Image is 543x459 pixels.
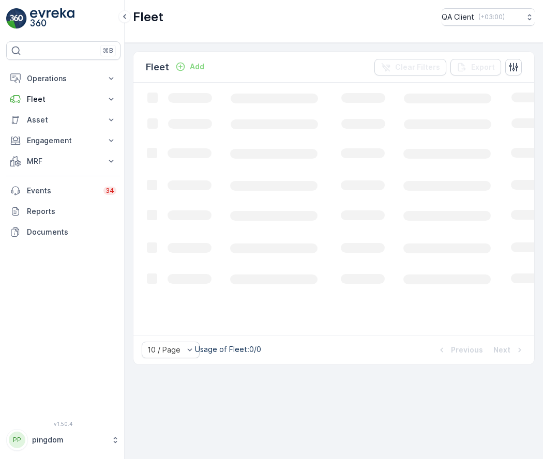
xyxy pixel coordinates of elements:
[6,151,120,172] button: MRF
[6,201,120,222] a: Reports
[6,222,120,242] a: Documents
[133,9,163,25] p: Fleet
[6,130,120,151] button: Engagement
[27,206,116,217] p: Reports
[451,345,483,355] p: Previous
[6,8,27,29] img: logo
[103,47,113,55] p: ⌘B
[27,156,100,166] p: MRF
[442,12,474,22] p: QA Client
[6,110,120,130] button: Asset
[27,186,97,196] p: Events
[146,60,169,74] p: Fleet
[450,59,501,75] button: Export
[27,227,116,237] p: Documents
[27,73,100,84] p: Operations
[374,59,446,75] button: Clear Filters
[105,187,114,195] p: 34
[471,62,495,72] p: Export
[6,68,120,89] button: Operations
[195,344,261,355] p: Usage of Fleet : 0/0
[395,62,440,72] p: Clear Filters
[6,421,120,427] span: v 1.50.4
[493,345,510,355] p: Next
[9,432,25,448] div: PP
[190,62,204,72] p: Add
[27,94,100,104] p: Fleet
[442,8,535,26] button: QA Client(+03:00)
[27,115,100,125] p: Asset
[171,60,208,73] button: Add
[435,344,484,356] button: Previous
[478,13,505,21] p: ( +03:00 )
[32,435,106,445] p: pingdom
[30,8,74,29] img: logo_light-DOdMpM7g.png
[6,89,120,110] button: Fleet
[6,429,120,451] button: PPpingdom
[27,135,100,146] p: Engagement
[6,180,120,201] a: Events34
[492,344,526,356] button: Next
